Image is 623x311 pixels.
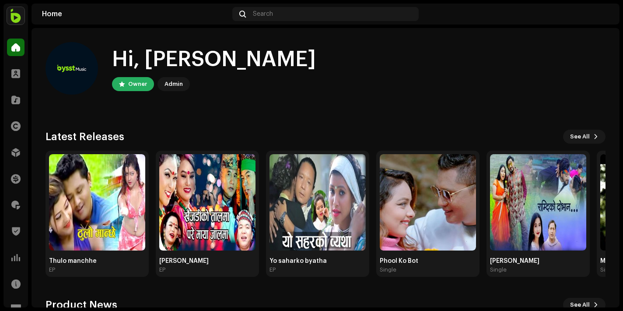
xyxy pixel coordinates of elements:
div: Admin [164,79,183,89]
img: 45043bba-11da-41e0-9d8e-d1e168f9a550 [49,154,145,251]
div: [PERSON_NAME] [490,258,586,265]
div: Home [42,11,229,18]
button: See All [563,130,605,144]
div: Yo saharko byatha [269,258,366,265]
img: 41d5385e-640e-4441-a92a-2377e577a0fd [159,154,255,251]
img: 957c04f4-ba43-4d1e-8c1e-ef1970b466d2 [595,7,609,21]
span: See All [570,128,590,145]
div: Hi, [PERSON_NAME] [112,46,316,74]
div: EP [159,266,165,273]
div: Single [380,266,396,273]
img: 957c04f4-ba43-4d1e-8c1e-ef1970b466d2 [45,42,98,95]
img: e50e4e21-34d6-4c79-bb0b-373fa09f5865 [490,154,586,251]
div: EP [269,266,276,273]
img: 403bd4f3-8b4e-4616-aa51-e1594ac48608 [380,154,476,251]
img: 2de91c9b-0843-4c0a-97c7-5bc975f68b0a [269,154,366,251]
div: Owner [128,79,147,89]
div: Thulo manchhe [49,258,145,265]
div: Phool Ko Bot [380,258,476,265]
div: EP [49,266,55,273]
div: [PERSON_NAME] [159,258,255,265]
div: Single [600,266,617,273]
span: Search [253,11,273,18]
h3: Latest Releases [45,130,124,144]
div: Single [490,266,507,273]
img: 1101a203-098c-4476-bbd3-7ad6d5604465 [7,7,24,25]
